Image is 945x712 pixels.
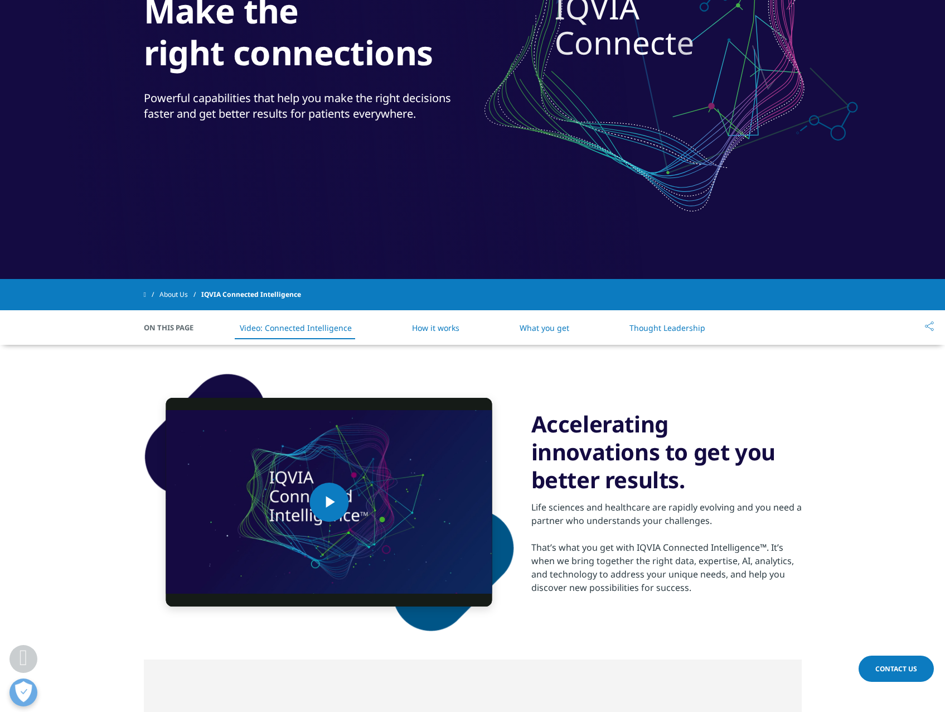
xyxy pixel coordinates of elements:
span: Contact Us [875,664,917,673]
button: Open Preferences [9,679,37,706]
span: IQVIA Connected Intelligence [201,285,301,305]
video-js: Video Player [166,398,492,607]
span: On This Page [144,322,205,333]
a: About Us [159,285,201,305]
a: What you get [520,323,569,333]
p: Powerful capabilities that help you make the right decisions faster and get better results for pa... [144,90,470,128]
div: Life sciences and healthcare are rapidly evolving and you need a partner who understands your cha... [531,501,802,527]
h3: Accelerating innovations to get you better results. [531,410,802,494]
img: shape-1.png [144,373,515,632]
a: Thought Leadership [629,323,705,333]
a: How it works [412,323,459,333]
div: That’s what you get with IQVIA Connected Intelligence™. It’s when we bring together the right dat... [531,541,802,594]
button: Play Video [309,483,348,522]
a: Video: Connected Intelligence [240,323,352,333]
a: Contact Us [859,656,934,682]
